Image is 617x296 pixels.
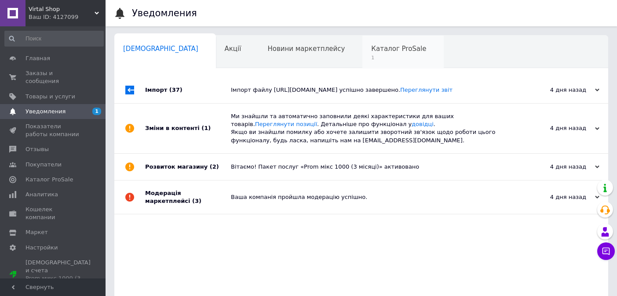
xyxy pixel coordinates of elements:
[511,86,599,94] div: 4 дня назад
[29,13,106,21] div: Ваш ID: 4127099
[210,163,219,170] span: (2)
[225,45,241,53] span: Акції
[92,108,101,115] span: 1
[26,259,91,291] span: [DEMOGRAPHIC_DATA] и счета
[26,93,75,101] span: Товары и услуги
[145,104,231,153] div: Зміни в контенті
[231,193,511,201] div: Ваша компанія пройшла модерацію успішно.
[412,121,434,127] a: довідці
[511,124,599,132] div: 4 дня назад
[255,121,317,127] a: Переглянути позиції
[29,5,95,13] span: Virtal Shop
[26,69,81,85] span: Заказы и сообщения
[145,77,231,103] div: Імпорт
[4,31,104,47] input: Поиск
[231,112,511,144] div: Ми знайшли та автоматично заповнили деякі характеристики для ваших товарів. . Детальніше про функ...
[26,123,81,138] span: Показатели работы компании
[26,161,62,169] span: Покупатели
[169,87,183,93] span: (37)
[26,206,81,221] span: Кошелек компании
[231,163,511,171] div: Вітаємо! Пакет послуг «Prom мікс 1000 (3 місяці)» активовано
[26,108,66,116] span: Уведомления
[145,154,231,180] div: Розвиток магазину
[371,54,426,61] span: 1
[201,125,211,131] span: (1)
[26,191,58,199] span: Аналитика
[26,176,73,184] span: Каталог ProSale
[371,45,426,53] span: Каталог ProSale
[511,163,599,171] div: 4 дня назад
[597,242,615,260] button: Чат с покупателем
[26,274,91,290] div: Prom микс 1000 (3 месяца)
[123,45,198,53] span: [DEMOGRAPHIC_DATA]
[231,86,511,94] div: Імпорт файлу [URL][DOMAIN_NAME] успішно завершено.
[267,45,345,53] span: Новини маркетплейсу
[192,198,201,204] span: (3)
[145,180,231,214] div: Модерація маркетплейсі
[26,145,49,153] span: Отзывы
[400,87,453,93] a: Переглянути звіт
[132,8,197,18] h1: Уведомления
[26,54,50,62] span: Главная
[26,228,48,236] span: Маркет
[26,244,58,252] span: Настройки
[511,193,599,201] div: 4 дня назад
